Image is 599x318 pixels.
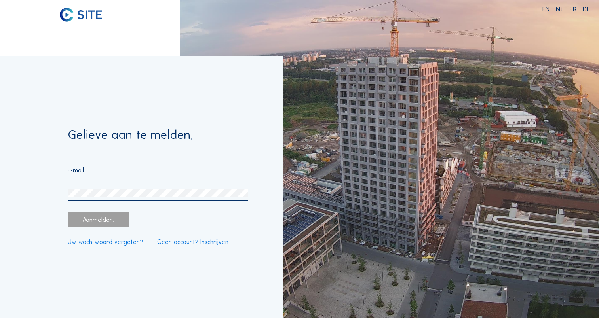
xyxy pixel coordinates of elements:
[68,212,129,227] div: Aanmelden.
[556,6,567,13] div: NL
[583,6,590,13] div: DE
[68,239,143,245] a: Uw wachtwoord vergeten?
[157,239,230,245] a: Geen account? Inschrijven.
[542,6,553,13] div: EN
[68,167,248,174] input: E-mail
[68,129,248,151] div: Gelieve aan te melden.
[570,6,580,13] div: FR
[60,8,102,22] img: C-SITE logo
